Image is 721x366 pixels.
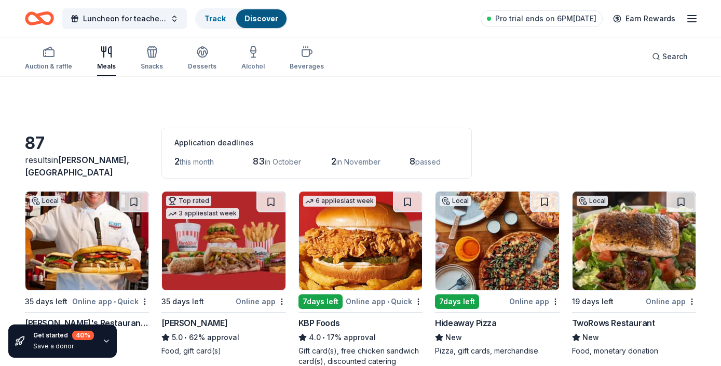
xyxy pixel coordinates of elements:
div: Food, gift card(s) [161,346,285,356]
span: passed [415,157,441,166]
button: Luncheon for teachers and staff [62,8,187,29]
span: Pro trial ends on 6PM[DATE] [495,12,596,25]
span: 2 [331,156,336,167]
span: • [185,333,187,342]
div: Save a donor [33,342,94,350]
div: Get started [33,331,94,340]
div: results [25,154,149,179]
div: Top rated [166,196,211,206]
span: 2 [174,156,180,167]
div: TwoRows Restaurant [572,317,655,329]
span: Search [662,50,688,63]
div: Online app [509,295,560,308]
div: Desserts [188,62,216,71]
span: [PERSON_NAME], [GEOGRAPHIC_DATA] [25,155,129,178]
a: Home [25,6,54,31]
div: 87 [25,133,149,154]
span: • [387,297,389,306]
div: Local [440,196,471,206]
div: Beverages [290,62,324,71]
a: Image for Hideaway PizzaLocal7days leftOnline appHideaway PizzaNewPizza, gift cards, merchandise [435,191,559,356]
button: Alcohol [241,42,265,76]
div: 35 days left [25,295,67,308]
span: 4.0 [309,331,321,344]
span: • [322,333,325,342]
div: Online app [236,295,286,308]
div: 62% approval [161,331,285,344]
span: this month [180,157,214,166]
span: 8 [410,156,415,167]
div: Application deadlines [174,137,459,149]
a: Discover [244,14,278,23]
span: New [445,331,462,344]
a: Image for TwoRows RestaurantLocal19 days leftOnline appTwoRows RestaurantNewFood, monetary donation [572,191,696,356]
span: in October [265,157,301,166]
a: Earn Rewards [607,9,682,28]
button: TrackDiscover [195,8,288,29]
a: Image for Kenny's Restaurant GroupLocal35 days leftOnline app•Quick[PERSON_NAME]'s Restaurant Gro... [25,191,149,356]
div: Local [577,196,608,206]
div: Auction & raffle [25,62,72,71]
a: Track [205,14,226,23]
span: in [25,155,129,178]
div: Alcohol [241,62,265,71]
div: Online app Quick [346,295,423,308]
a: Image for Portillo'sTop rated3 applieslast week35 days leftOnline app[PERSON_NAME]5.0•62% approva... [161,191,285,356]
span: • [114,297,116,306]
button: Beverages [290,42,324,76]
span: in November [336,157,380,166]
div: Local [30,196,61,206]
button: Auction & raffle [25,42,72,76]
img: Image for Kenny's Restaurant Group [25,192,148,290]
div: 7 days left [298,294,343,309]
div: 3 applies last week [166,208,239,219]
div: Online app Quick [72,295,149,308]
div: Online app [646,295,696,308]
div: 6 applies last week [303,196,376,207]
button: Snacks [141,42,163,76]
div: 17% approval [298,331,423,344]
div: Meals [97,62,116,71]
span: New [582,331,599,344]
img: Image for KBP Foods [299,192,422,290]
img: Image for TwoRows Restaurant [573,192,696,290]
div: Snacks [141,62,163,71]
span: Luncheon for teachers and staff [83,12,166,25]
div: 35 days left [161,295,204,308]
div: [PERSON_NAME] [161,317,227,329]
div: 7 days left [435,294,479,309]
div: KBP Foods [298,317,339,329]
span: 83 [253,156,265,167]
div: Hideaway Pizza [435,317,496,329]
button: Desserts [188,42,216,76]
button: Search [644,46,696,67]
div: Pizza, gift cards, merchandise [435,346,559,356]
img: Image for Portillo's [162,192,285,290]
a: Pro trial ends on 6PM[DATE] [481,10,603,27]
div: 19 days left [572,295,614,308]
div: Food, monetary donation [572,346,696,356]
img: Image for Hideaway Pizza [436,192,559,290]
div: 40 % [72,331,94,340]
button: Meals [97,42,116,76]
